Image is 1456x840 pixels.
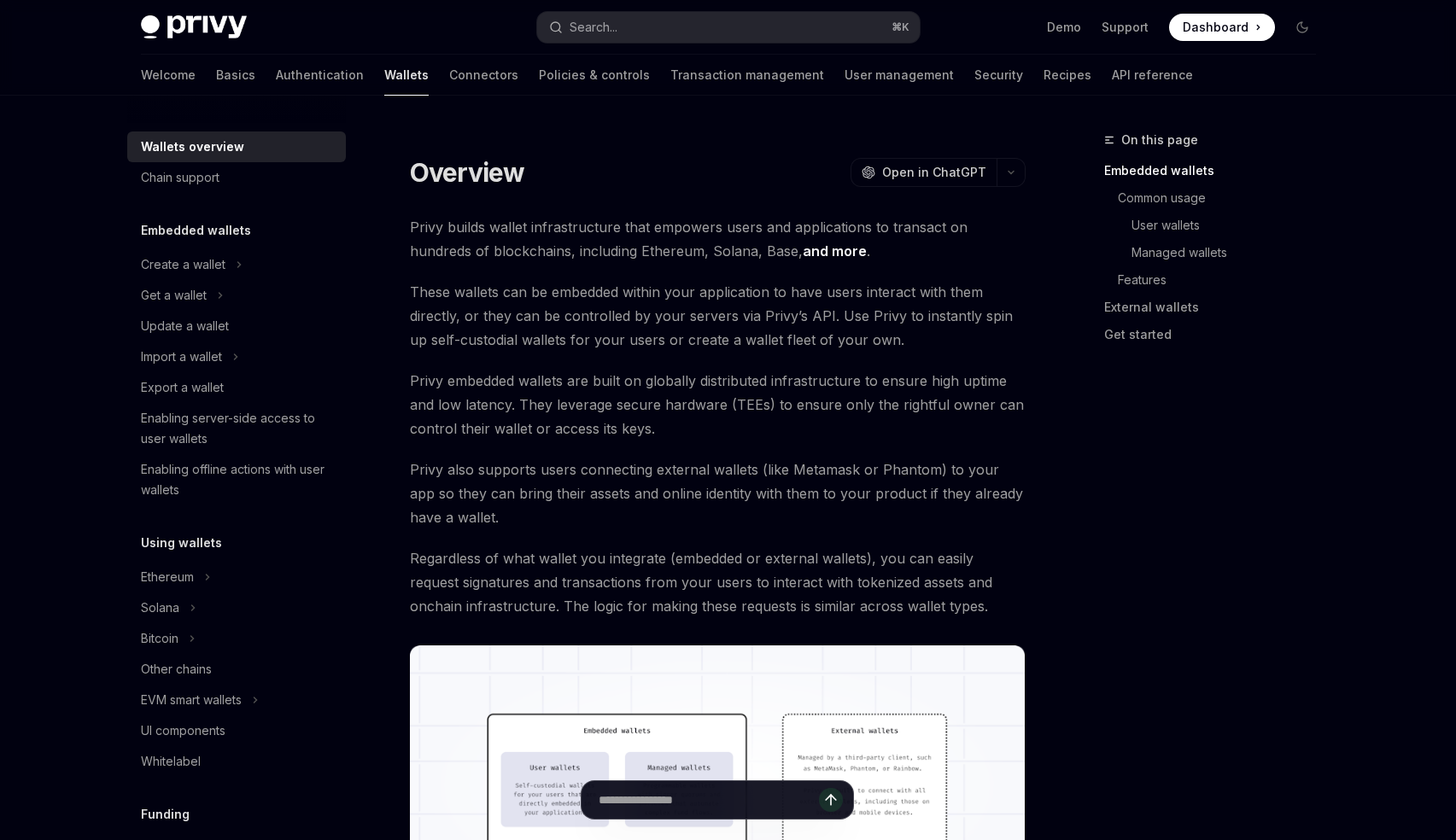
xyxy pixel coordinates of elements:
div: Create a wallet [141,254,225,275]
button: Open in ChatGPT [851,158,997,187]
div: Update a wallet [141,316,229,336]
span: ⌘ K [892,20,909,34]
span: Open in ChatGPT [882,164,986,181]
button: Search...⌘K [537,12,920,43]
div: Import a wallet [141,347,222,367]
h5: Funding [141,804,190,825]
span: Privy also supports users connecting external wallets (like Metamask or Phantom) to your app so t... [410,458,1026,529]
div: Chain support [141,167,219,188]
a: Enabling offline actions with user wallets [127,454,346,505]
a: Demo [1047,19,1081,36]
a: Authentication [276,55,364,96]
a: UI components [127,715,346,746]
div: Ethereum [141,567,194,587]
span: Privy embedded wallets are built on globally distributed infrastructure to ensure high uptime and... [410,369,1026,440]
a: Recipes [1044,55,1091,96]
img: dark logo [141,15,247,39]
span: These wallets can be embedded within your application to have users interact with them directly, ... [410,280,1026,352]
a: User wallets [1131,212,1330,239]
div: Wallets overview [141,137,244,157]
div: Whitelabel [141,751,201,772]
div: Search... [570,17,617,38]
h5: Using wallets [141,533,222,553]
a: Get started [1104,321,1330,348]
a: Enabling server-side access to user wallets [127,403,346,454]
div: Bitcoin [141,628,178,649]
a: Security [974,55,1023,96]
button: Toggle dark mode [1289,14,1316,41]
span: Dashboard [1183,19,1248,36]
a: and more [803,242,867,260]
a: External wallets [1104,294,1330,321]
a: Features [1118,266,1330,294]
h1: Overview [410,157,525,188]
a: Other chains [127,654,346,685]
div: Enabling server-side access to user wallets [141,408,336,449]
a: API reference [1112,55,1193,96]
a: Embedded wallets [1104,157,1330,184]
div: Solana [141,598,179,618]
a: Connectors [449,55,518,96]
span: Regardless of what wallet you integrate (embedded or external wallets), you can easily request si... [410,546,1026,618]
a: Dashboard [1169,14,1275,41]
div: EVM smart wallets [141,690,242,710]
a: Basics [216,55,255,96]
div: UI components [141,720,225,741]
a: User management [845,55,954,96]
a: Welcome [141,55,196,96]
a: Wallets [384,55,429,96]
button: Send message [819,788,843,812]
a: Wallets overview [127,131,346,162]
a: Policies & controls [539,55,650,96]
a: Managed wallets [1131,239,1330,266]
div: Export a wallet [141,377,224,398]
a: Chain support [127,162,346,193]
div: Other chains [141,659,212,680]
h5: Embedded wallets [141,220,251,241]
a: Update a wallet [127,311,346,341]
a: Whitelabel [127,746,346,777]
div: Get a wallet [141,285,207,306]
span: Privy builds wallet infrastructure that empowers users and applications to transact on hundreds o... [410,215,1026,263]
div: Enabling offline actions with user wallets [141,459,336,500]
a: Export a wallet [127,372,346,403]
span: On this page [1121,130,1198,150]
a: Transaction management [670,55,824,96]
a: Support [1102,19,1149,36]
a: Common usage [1118,184,1330,212]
